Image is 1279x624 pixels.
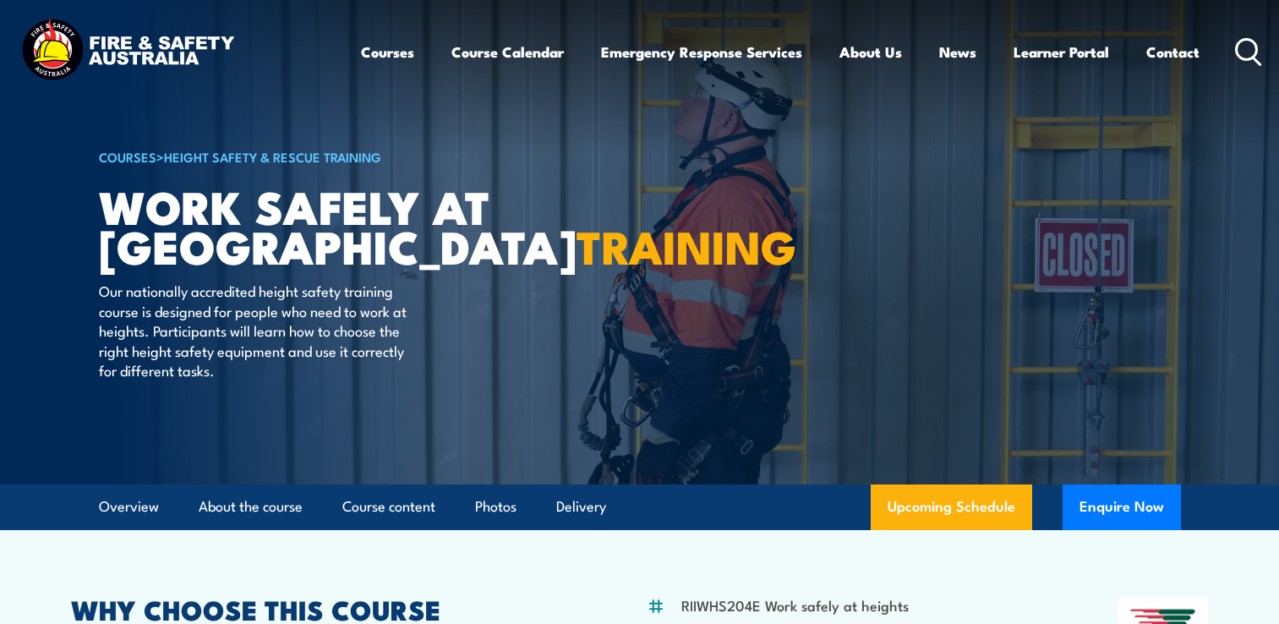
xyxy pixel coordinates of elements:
a: News [939,30,976,74]
a: Contact [1146,30,1200,74]
a: Courses [361,30,414,74]
h2: WHY CHOOSE THIS COURSE [71,597,565,621]
a: Course content [342,484,435,529]
button: Enquire Now [1063,484,1181,530]
strong: TRAINING [577,210,796,280]
a: Learner Portal [1014,30,1109,74]
a: Overview [99,484,159,529]
a: Emergency Response Services [601,30,802,74]
a: Course Calendar [451,30,564,74]
a: About the course [199,484,303,529]
a: About Us [839,30,902,74]
h6: > [99,146,517,167]
li: RIIWHS204E Work safely at heights [681,595,909,615]
h1: Work Safely at [GEOGRAPHIC_DATA] [99,186,517,265]
a: Delivery [556,484,606,529]
a: Upcoming Schedule [871,484,1032,530]
a: COURSES [99,147,156,166]
p: Our nationally accredited height safety training course is designed for people who need to work a... [99,281,407,380]
a: Height Safety & Rescue Training [164,147,381,166]
a: Photos [475,484,517,529]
